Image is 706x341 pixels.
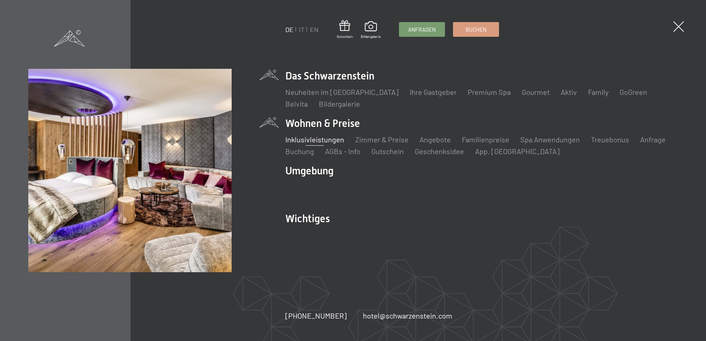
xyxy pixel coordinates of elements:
a: Neuheiten im [GEOGRAPHIC_DATA] [285,88,399,96]
a: Gutschein [371,147,404,156]
a: Zimmer & Preise [355,135,409,144]
a: Familienpreise [462,135,509,144]
a: Gourmet [522,88,550,96]
a: EN [310,25,318,33]
a: Spa Anwendungen [520,135,580,144]
a: Treuebonus [591,135,629,144]
a: IT [299,25,304,33]
a: Aktiv [561,88,577,96]
a: Premium Spa [468,88,511,96]
span: Buchen [466,26,486,33]
span: [PHONE_NUMBER] [285,311,347,320]
a: hotel@schwarzenstein.com [363,310,452,321]
a: Bildergalerie [361,21,381,39]
span: Gutschein [337,34,353,39]
a: Buchung [285,147,314,156]
a: Gutschein [337,20,353,39]
a: GoGreen [620,88,647,96]
a: Inklusivleistungen [285,135,344,144]
a: Ihre Gastgeber [410,88,457,96]
a: Family [588,88,609,96]
a: Buchen [453,22,499,36]
span: Bildergalerie [361,34,381,39]
a: Geschenksidee [415,147,464,156]
span: Anfragen [408,26,436,33]
a: App. [GEOGRAPHIC_DATA] [475,147,560,156]
a: Anfrage [640,135,666,144]
a: DE [285,25,293,33]
a: AGBs - Info [325,147,360,156]
a: Bildergalerie [319,99,360,108]
a: Anfragen [399,22,445,36]
a: [PHONE_NUMBER] [285,310,347,321]
a: Belvita [285,99,308,108]
a: Angebote [420,135,451,144]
